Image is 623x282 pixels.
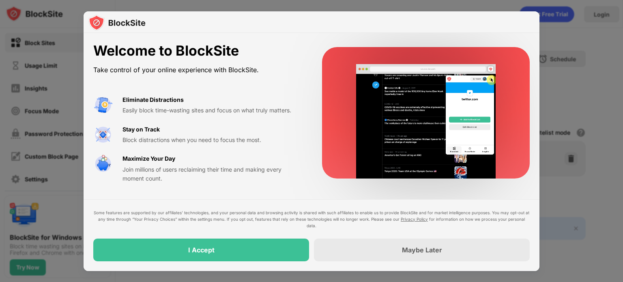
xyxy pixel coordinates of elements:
[401,217,428,222] a: Privacy Policy
[93,154,113,174] img: value-safe-time.svg
[122,95,184,104] div: Eliminate Distractions
[93,125,113,144] img: value-focus.svg
[122,136,303,144] div: Block distractions when you need to focus the most.
[93,95,113,115] img: value-avoid-distractions.svg
[122,106,303,115] div: Easily block time-wasting sites and focus on what truly matters.
[93,43,303,59] div: Welcome to BlockSite
[122,154,175,163] div: Maximize Your Day
[188,246,215,254] div: I Accept
[88,15,146,31] img: logo-blocksite.svg
[93,64,303,76] div: Take control of your online experience with BlockSite.
[402,246,442,254] div: Maybe Later
[93,209,530,229] div: Some features are supported by our affiliates’ technologies, and your personal data and browsing ...
[122,165,303,183] div: Join millions of users reclaiming their time and making every moment count.
[122,125,160,134] div: Stay on Track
